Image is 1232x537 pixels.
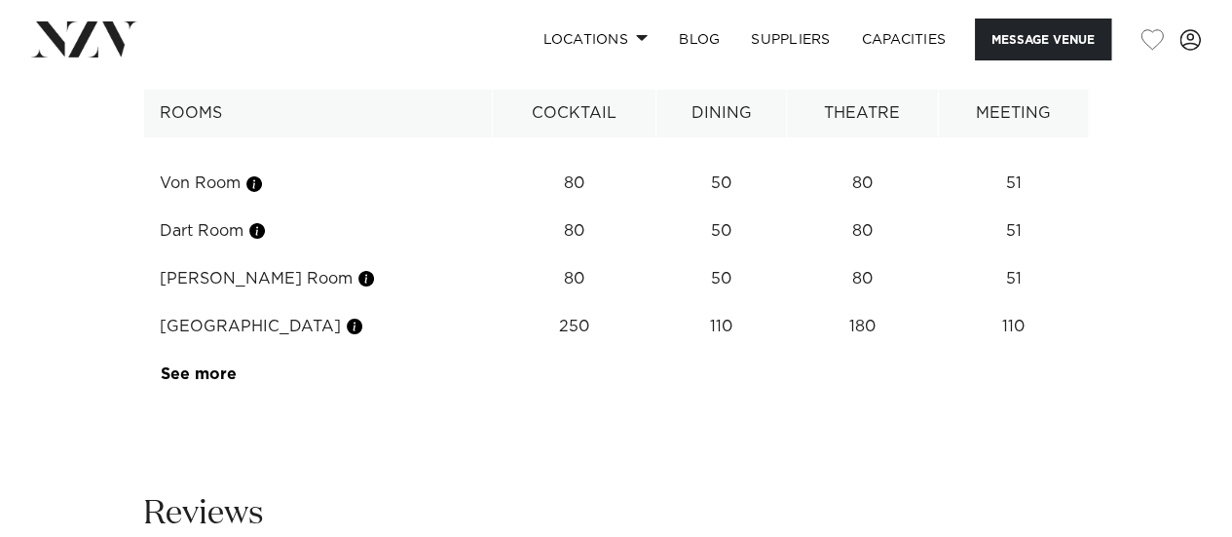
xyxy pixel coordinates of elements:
td: 50 [656,160,786,208]
td: 80 [786,160,938,208]
a: BLOG [663,19,735,60]
td: 250 [492,303,655,351]
a: Capacities [846,19,962,60]
th: Rooms [144,90,493,137]
td: 51 [938,255,1088,303]
td: 80 [492,208,655,255]
td: 50 [656,208,786,255]
th: Cocktail [492,90,655,137]
td: [PERSON_NAME] Room [144,255,493,303]
td: 110 [656,303,786,351]
a: SUPPLIERS [735,19,845,60]
td: 80 [492,160,655,208]
td: Dart Room [144,208,493,255]
th: Theatre [786,90,938,137]
td: [GEOGRAPHIC_DATA] [144,303,493,351]
td: 50 [656,255,786,303]
td: 80 [786,255,938,303]
button: Message Venue [975,19,1111,60]
td: Von Room [144,160,493,208]
td: 110 [938,303,1088,351]
a: Locations [527,19,663,60]
td: 180 [786,303,938,351]
h2: Reviews [143,492,264,536]
td: 80 [786,208,938,255]
td: 80 [492,255,655,303]
th: Meeting [938,90,1088,137]
td: 51 [938,208,1088,255]
td: 51 [938,160,1088,208]
th: Dining [656,90,786,137]
img: nzv-logo.png [31,21,137,57]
